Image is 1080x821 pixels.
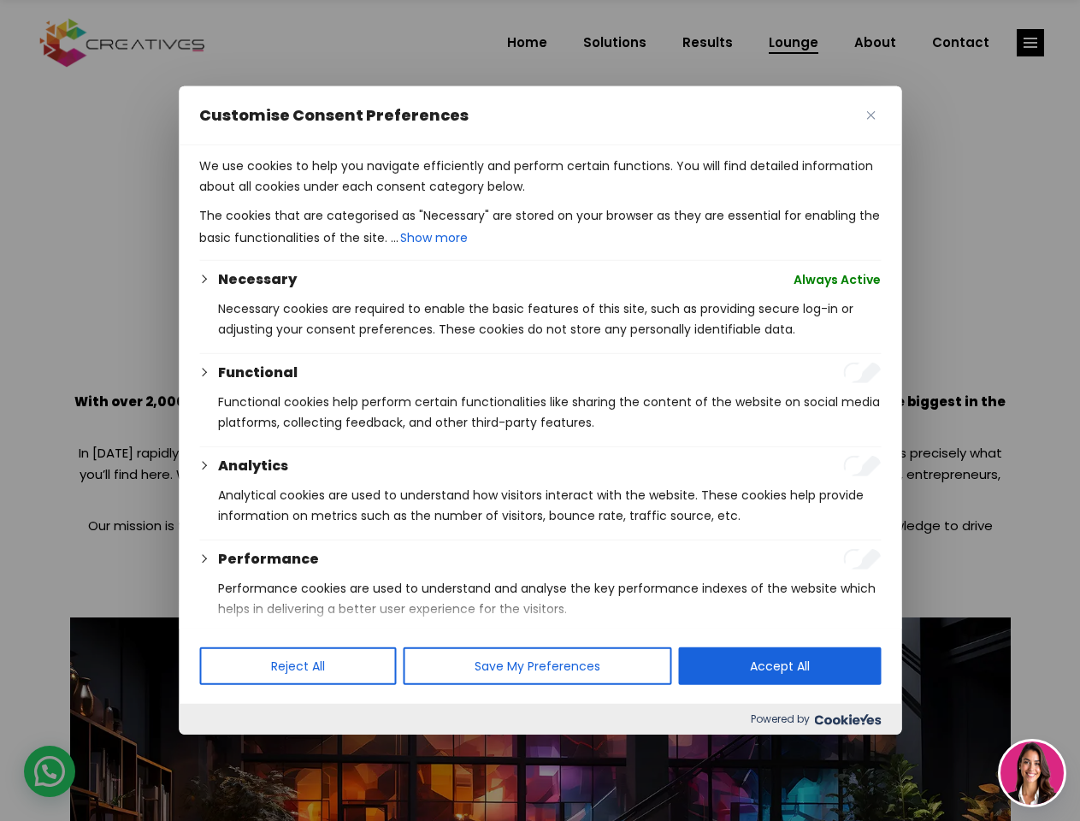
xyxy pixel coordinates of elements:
span: Customise Consent Preferences [199,105,469,126]
button: Necessary [218,269,297,290]
button: Close [860,105,881,126]
span: Always Active [794,269,881,290]
input: Enable Performance [843,549,881,570]
button: Show more [398,226,469,250]
p: Functional cookies help perform certain functionalities like sharing the content of the website o... [218,392,881,433]
img: agent [1000,741,1064,805]
button: Analytics [218,456,288,476]
input: Enable Analytics [843,456,881,476]
button: Performance [218,549,319,570]
input: Enable Functional [843,363,881,383]
p: Performance cookies are used to understand and analyse the key performance indexes of the website... [218,578,881,619]
div: Powered by [179,704,901,735]
button: Save My Preferences [403,647,671,685]
p: We use cookies to help you navigate efficiently and perform certain functions. You will find deta... [199,156,881,197]
button: Reject All [199,647,396,685]
div: Customise Consent Preferences [179,86,901,735]
button: Functional [218,363,298,383]
button: Accept All [678,647,881,685]
p: The cookies that are categorised as "Necessary" are stored on your browser as they are essential ... [199,205,881,250]
p: Necessary cookies are required to enable the basic features of this site, such as providing secur... [218,298,881,340]
p: Analytical cookies are used to understand how visitors interact with the website. These cookies h... [218,485,881,526]
img: Cookieyes logo [814,714,881,725]
img: Close [866,111,875,120]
